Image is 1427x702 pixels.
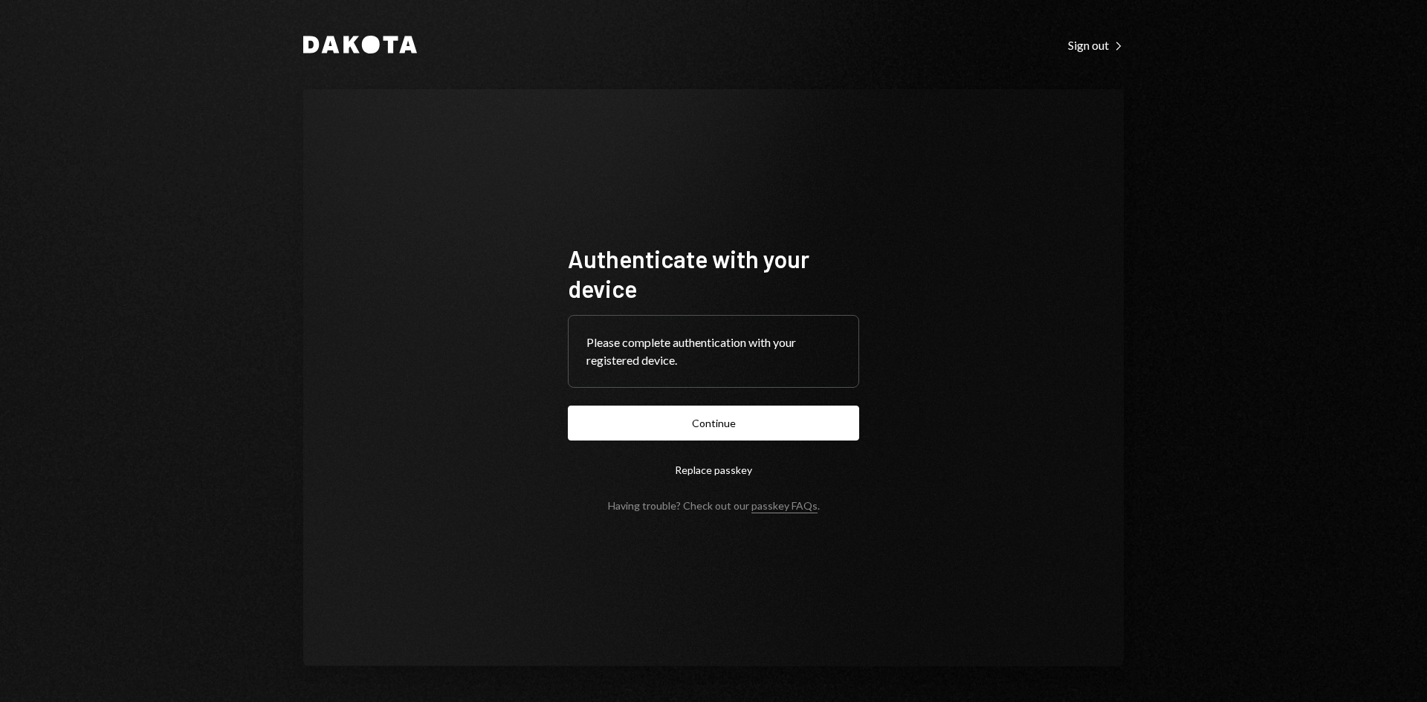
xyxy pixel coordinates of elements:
[568,452,859,487] button: Replace passkey
[608,499,820,512] div: Having trouble? Check out our .
[568,244,859,303] h1: Authenticate with your device
[586,334,841,369] div: Please complete authentication with your registered device.
[568,406,859,441] button: Continue
[1068,38,1124,53] div: Sign out
[751,499,818,513] a: passkey FAQs
[1068,36,1124,53] a: Sign out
